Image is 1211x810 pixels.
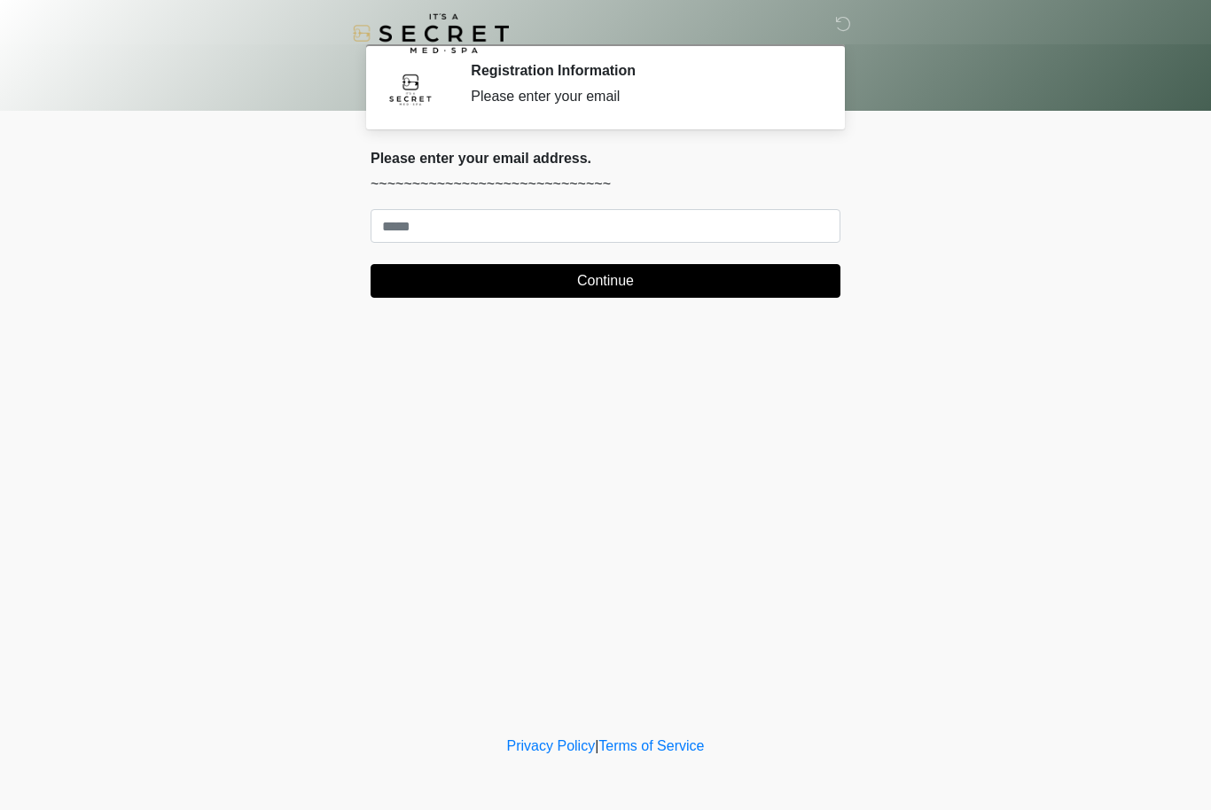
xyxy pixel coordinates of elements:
a: Privacy Policy [507,738,596,753]
button: Continue [371,264,840,298]
img: It's A Secret Med Spa Logo [353,13,509,53]
a: | [595,738,598,753]
img: Agent Avatar [384,62,437,115]
div: Please enter your email [471,86,814,107]
a: Terms of Service [598,738,704,753]
p: ~~~~~~~~~~~~~~~~~~~~~~~~~~~~~ [371,174,840,195]
h2: Please enter your email address. [371,150,840,167]
h2: Registration Information [471,62,814,79]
